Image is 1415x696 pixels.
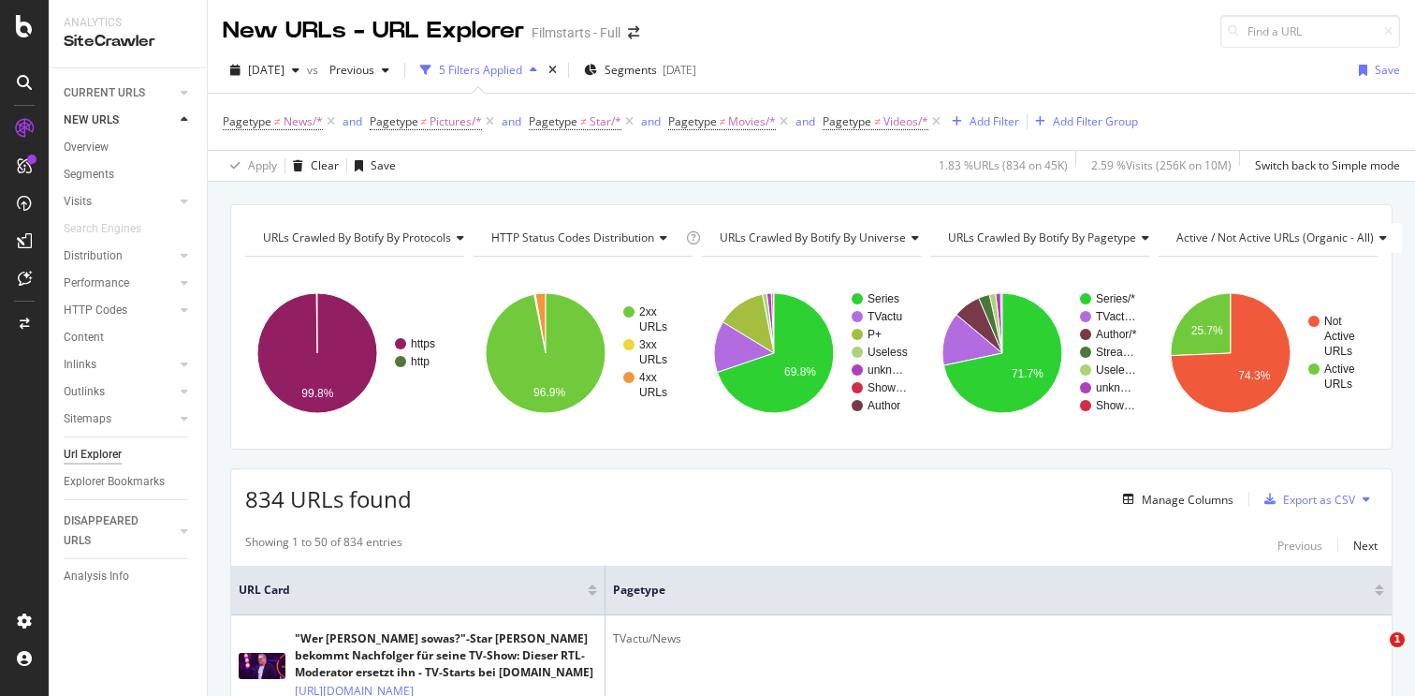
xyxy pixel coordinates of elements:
[64,382,175,402] a: Outlinks
[488,223,682,253] h4: HTTP Status Codes Distribution
[1116,488,1233,511] button: Manage Columns
[64,301,127,320] div: HTTP Codes
[413,55,545,85] button: 5 Filters Applied
[1091,157,1232,173] div: 2.59 % Visits ( 256K on 10M )
[64,328,104,348] div: Content
[64,83,145,103] div: CURRENT URLS
[64,445,194,465] a: Url Explorer
[64,192,92,212] div: Visits
[868,346,908,359] text: Useless
[64,409,111,429] div: Sitemaps
[1277,538,1322,554] div: Previous
[1324,315,1342,328] text: Not
[948,230,1136,245] span: URLs Crawled By Botify By pagetype
[639,338,657,351] text: 3xx
[613,582,1347,599] span: Pagetype
[371,157,396,173] div: Save
[720,113,726,129] span: ≠
[64,219,141,239] div: Search Engines
[64,246,175,266] a: Distribution
[639,353,667,366] text: URLs
[64,511,158,551] div: DISAPPEARED URLS
[474,272,690,435] svg: A chart.
[411,355,430,368] text: http
[1324,330,1355,343] text: Active
[1351,632,1396,677] iframe: Intercom live chat
[663,62,696,78] div: [DATE]
[868,399,900,412] text: Author
[64,355,175,375] a: Inlinks
[1191,324,1223,337] text: 25.7%
[370,113,418,129] span: Pagetype
[1324,345,1352,358] text: URLs
[668,113,717,129] span: Pagetype
[795,112,815,130] button: and
[868,363,903,377] text: unkn…
[613,630,1384,647] div: TVactu/News
[580,113,587,129] span: ≠
[502,113,521,129] div: and
[343,113,362,129] div: and
[64,138,194,157] a: Overview
[1028,111,1138,133] button: Add Filter Group
[301,387,333,400] text: 99.8%
[720,230,906,245] span: URLs Crawled By Botify By universe
[1283,492,1355,508] div: Export as CSV
[868,292,899,305] text: Series
[639,371,657,384] text: 4xx
[64,165,194,185] a: Segments
[1353,538,1378,554] div: Next
[64,409,175,429] a: Sitemaps
[639,305,657,318] text: 2xx
[263,230,451,245] span: URLs Crawled By Botify By protocols
[64,31,192,52] div: SiteCrawler
[64,472,165,492] div: Explorer Bookmarks
[944,223,1164,253] h4: URLs Crawled By Botify By pagetype
[64,15,192,31] div: Analytics
[64,274,129,293] div: Performance
[1142,492,1233,508] div: Manage Columns
[64,472,194,492] a: Explorer Bookmarks
[930,272,1146,435] svg: A chart.
[1096,399,1135,412] text: Show…
[64,382,105,402] div: Outlinks
[1096,363,1136,377] text: Usele…
[641,112,661,130] button: and
[64,138,109,157] div: Overview
[64,567,129,586] div: Analysis Info
[248,157,277,173] div: Apply
[223,15,524,47] div: New URLs - URL Explorer
[883,109,928,135] span: Videos/*
[64,511,175,551] a: DISAPPEARED URLS
[1096,381,1131,394] text: unkn…
[245,534,402,556] div: Showing 1 to 50 of 834 entries
[532,23,620,42] div: Filmstarts - Full
[239,653,285,679] img: main image
[1096,346,1134,359] text: Strea…
[868,310,902,323] text: TVactu
[1390,632,1405,647] span: 1
[1096,292,1135,305] text: Series/*
[605,62,657,78] span: Segments
[64,274,175,293] a: Performance
[322,55,397,85] button: Previous
[239,582,583,599] span: URL Card
[439,62,522,78] div: 5 Filters Applied
[64,165,114,185] div: Segments
[576,55,704,85] button: Segments[DATE]
[430,109,482,135] span: Pictures/*
[64,219,160,239] a: Search Engines
[628,26,639,39] div: arrow-right-arrow-left
[1159,272,1375,435] svg: A chart.
[64,246,123,266] div: Distribution
[1012,367,1043,380] text: 71.7%
[64,192,175,212] a: Visits
[223,113,271,129] span: Pagetype
[1375,62,1400,78] div: Save
[284,109,323,135] span: News/*
[1324,363,1355,376] text: Active
[1096,310,1135,323] text: TVact…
